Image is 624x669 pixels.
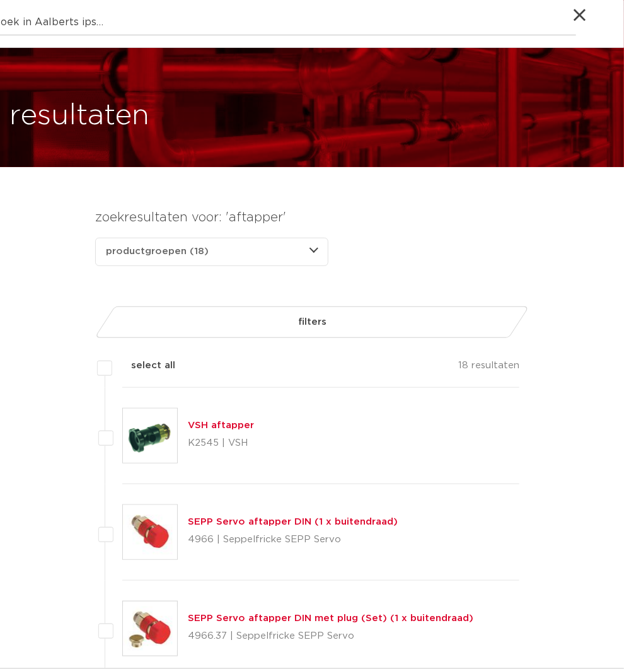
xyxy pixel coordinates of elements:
img: Thumbnail for SEPP Servo aftapper DIN (1 x buitendraad) [123,505,177,559]
label: select all [112,358,175,373]
h1: resultaten [9,96,149,136]
a: SEPP Servo aftapper DIN met plug (Set) (1 x buitendraad) [188,614,473,623]
img: Thumbnail for SEPP Servo aftapper DIN met plug (Set) (1 x buitendraad) [123,602,177,656]
p: 4966.37 | Seppelfricke SEPP Servo [188,626,473,646]
p: K2545 | VSH [188,433,254,453]
span: filters [298,312,326,332]
p: 4966 | Seppelfricke SEPP Servo [188,530,398,550]
a: SEPP Servo aftapper DIN (1 x buitendraad) [188,517,398,526]
p: 18 resultaten [458,358,519,378]
h4: zoekresultaten voor: 'aftapper' [95,207,529,228]
a: VSH aftapper [188,421,254,430]
img: Thumbnail for VSH aftapper [123,409,177,463]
